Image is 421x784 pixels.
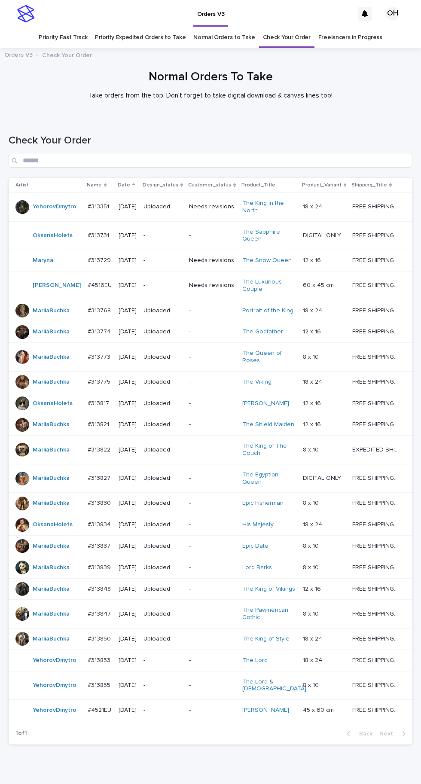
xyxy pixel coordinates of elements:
[303,609,320,618] p: 8 x 10
[242,543,268,550] a: Epic Date
[242,707,289,714] a: [PERSON_NAME]
[303,562,320,571] p: 8 x 10
[9,221,412,250] tr: OksanaHolets #313731#313731 [DATE]--The Sapphire Queen DIGITAL ONLYDIGITAL ONLY FREE SHIPPING - p...
[352,609,400,618] p: FREE SHIPPING - preview in 1-2 business days, after your approval delivery will take 5-10 b.d.
[39,27,87,48] a: Priority Fast Track
[33,521,73,528] a: OksanaHolets
[189,400,235,407] p: -
[119,682,137,689] p: [DATE]
[119,521,137,528] p: [DATE]
[242,678,306,693] a: The Lord & [DEMOGRAPHIC_DATA]
[143,586,182,593] p: Uploaded
[119,657,137,664] p: [DATE]
[118,180,130,190] p: Date
[9,192,412,221] tr: YehorovDmytro #313351#313351 [DATE]UploadedNeeds revisionsThe King in the North 18 x 2418 x 24 FR...
[9,70,412,85] h1: Normal Orders To Take
[143,378,182,386] p: Uploaded
[9,393,412,414] tr: OksanaHolets #313817#313817 [DATE]Uploaded-[PERSON_NAME] 12 x 1612 x 16 FREE SHIPPING - preview i...
[88,705,113,714] p: #4521EU
[242,635,290,643] a: The King of Style
[352,377,400,386] p: FREE SHIPPING - preview in 1-2 business days, after your approval delivery will take 5-10 b.d.
[143,307,182,314] p: Uploaded
[263,27,311,48] a: Check Your Order
[303,584,323,593] p: 12 x 16
[9,514,412,536] tr: OksanaHolets #313834#313834 [DATE]Uploaded-His Majesty 18 x 2418 x 24 FREE SHIPPING - preview in ...
[87,180,102,190] p: Name
[33,421,70,428] a: MariiaBuchka
[33,232,73,239] a: OksanaHolets
[303,419,323,428] p: 12 x 16
[241,180,275,190] p: Product_Title
[33,657,76,664] a: YehorovDmytro
[352,562,400,571] p: FREE SHIPPING - preview in 1-2 business days, after your approval delivery will take 5-10 b.d.
[303,230,343,239] p: DIGITAL ONLY
[33,378,70,386] a: MariiaBuchka
[88,498,113,507] p: #313830
[242,278,296,293] a: The Luxurious Couple
[143,610,182,618] p: Uploaded
[88,398,111,407] p: #313817
[33,543,70,550] a: MariiaBuchka
[95,27,186,48] a: Priority Expedited Orders to Take
[9,414,412,436] tr: MariiaBuchka #313821#313821 [DATE]Uploaded-The Shield Maiden 12 x 1612 x 16 FREE SHIPPING - previ...
[88,541,112,550] p: #313837
[352,473,400,482] p: FREE SHIPPING - preview in 1-2 business days, after your approval delivery will take 5-10 b.d.
[189,657,235,664] p: -
[303,398,323,407] p: 12 x 16
[303,473,343,482] p: DIGITAL ONLY
[33,257,53,264] a: Maryna
[9,464,412,493] tr: MariiaBuchka #313827#313827 [DATE]Uploaded-The Egyptian Queen DIGITAL ONLYDIGITAL ONLY FREE SHIPP...
[33,635,70,643] a: MariiaBuchka
[242,607,296,621] a: The Pawmerican Gothic
[242,350,296,364] a: The Queen of Roses
[119,307,137,314] p: [DATE]
[340,730,376,738] button: Back
[119,564,137,571] p: [DATE]
[88,326,113,336] p: #313774
[143,328,182,336] p: Uploaded
[9,154,412,168] input: Search
[143,707,182,714] p: -
[189,682,235,689] p: -
[33,564,70,571] a: MariiaBuchka
[143,180,178,190] p: Design_status
[352,398,400,407] p: FREE SHIPPING - preview in 1-2 business days, after your approval delivery will take 5-10 b.d.
[303,305,324,314] p: 18 x 24
[303,634,324,643] p: 18 x 24
[189,307,235,314] p: -
[189,521,235,528] p: -
[143,232,182,239] p: -
[242,521,274,528] a: His Majesty
[302,180,342,190] p: Product_Variant
[379,731,398,737] span: Next
[119,446,137,454] p: [DATE]
[303,705,336,714] p: 45 x 60 cm
[33,707,76,714] a: YehorovDmytro
[17,5,34,22] img: stacker-logo-s-only.png
[242,328,283,336] a: The Godfather
[189,203,235,210] p: Needs revisions
[242,421,294,428] a: The Shield Maiden
[9,628,412,650] tr: MariiaBuchka #313850#313850 [DATE]Uploaded-The King of Style 18 x 2418 x 24 FREE SHIPPING - previ...
[303,655,324,664] p: 18 x 24
[88,655,112,664] p: #313853
[189,232,235,239] p: -
[119,282,137,289] p: [DATE]
[88,419,111,428] p: #313821
[352,655,400,664] p: FREE SHIPPING - preview in 1-2 business days, after your approval delivery will take 5-10 b.d.
[119,421,137,428] p: [DATE]
[9,723,34,744] p: 1 of 1
[242,657,268,664] a: The Lord
[189,586,235,593] p: -
[376,730,412,738] button: Next
[39,92,382,100] p: Take orders from the top. Don't forget to take digital download & canvas lines too!
[352,280,400,289] p: FREE SHIPPING - preview in 1-2 business days, after your approval delivery will take 6-10 busines...
[242,400,289,407] a: [PERSON_NAME]
[9,493,412,514] tr: MariiaBuchka #313830#313830 [DATE]Uploaded-Epic Fisherman 8 x 108 x 10 FREE SHIPPING - preview in...
[88,255,113,264] p: #313729
[143,475,182,482] p: Uploaded
[352,352,400,361] p: FREE SHIPPING - preview in 1-2 business days, after your approval delivery will take 5-10 b.d.
[352,498,400,507] p: FREE SHIPPING - preview in 1-2 business days, after your approval delivery will take 5-10 b.d.
[352,541,400,550] p: FREE SHIPPING - preview in 1-2 business days, after your approval delivery will take 5-10 b.d.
